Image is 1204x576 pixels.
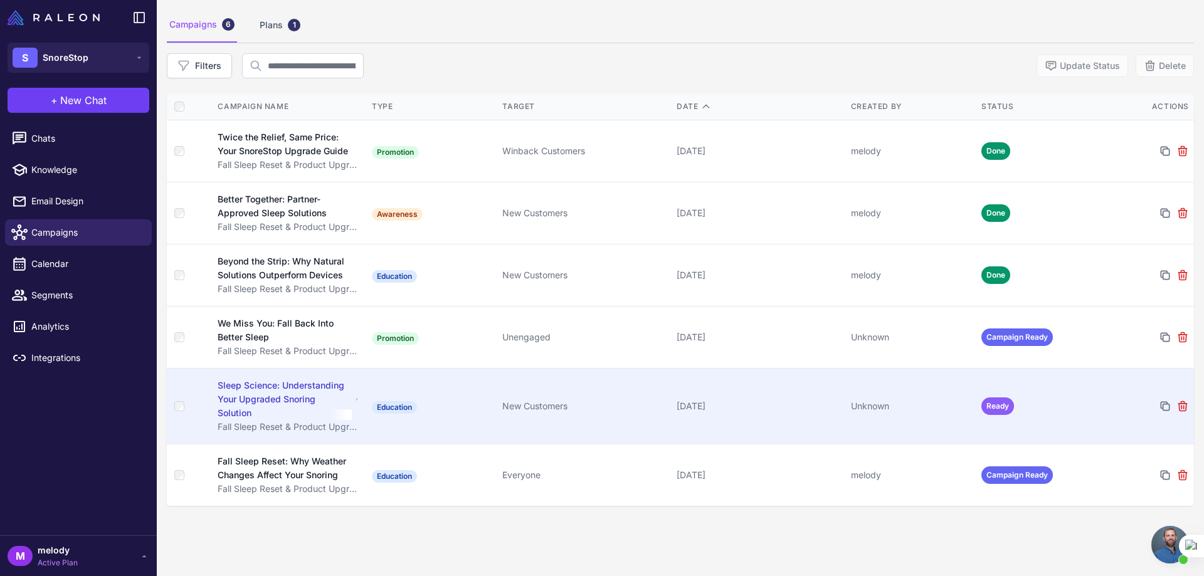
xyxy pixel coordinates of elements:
[218,192,351,220] div: Better Together: Partner-Approved Sleep Solutions
[38,543,78,557] span: melody
[981,204,1010,222] span: Done
[851,468,971,482] div: melody
[5,188,152,214] a: Email Design
[502,268,667,282] div: New Customers
[981,266,1010,284] span: Done
[5,219,152,246] a: Campaigns
[218,420,359,434] div: Fall Sleep Reset & Product Upgrade Campaign
[257,8,303,43] div: Plans
[13,48,38,68] div: S
[677,144,841,158] div: [DATE]
[1107,93,1194,120] th: Actions
[8,546,33,566] div: M
[5,345,152,371] a: Integrations
[218,101,359,112] div: Campaign Name
[218,220,359,234] div: Fall Sleep Reset & Product Upgrade Campaign
[218,317,349,344] div: We Miss You: Fall Back Into Better Sleep
[677,101,841,112] div: Date
[372,208,423,221] span: Awareness
[51,93,58,108] span: +
[677,330,841,344] div: [DATE]
[851,144,971,158] div: melody
[222,18,235,31] div: 6
[502,399,667,413] div: New Customers
[31,132,142,145] span: Chats
[31,163,142,177] span: Knowledge
[851,206,971,220] div: melody
[8,43,149,73] button: SSnoreStop
[38,557,78,568] span: Active Plan
[981,466,1053,484] span: Campaign Ready
[167,53,232,78] button: Filters
[502,330,667,344] div: Unengaged
[851,268,971,282] div: melody
[8,88,149,113] button: +New Chat
[981,101,1102,112] div: Status
[677,206,841,220] div: [DATE]
[43,51,88,65] span: SnoreStop
[5,251,152,277] a: Calendar
[981,142,1010,160] span: Done
[5,282,152,308] a: Segments
[288,19,300,31] div: 1
[31,320,142,333] span: Analytics
[677,399,841,413] div: [DATE]
[218,482,359,496] div: Fall Sleep Reset & Product Upgrade Campaign
[31,351,142,365] span: Integrations
[218,282,359,296] div: Fall Sleep Reset & Product Upgrade Campaign
[31,194,142,208] span: Email Design
[851,101,971,112] div: Created By
[372,270,417,283] span: Education
[31,288,142,302] span: Segments
[218,254,351,282] div: Beyond the Strip: Why Natural Solutions Outperform Devices
[60,93,107,108] span: New Chat
[851,399,971,413] div: Unknown
[502,144,667,158] div: Winback Customers
[218,344,359,358] div: Fall Sleep Reset & Product Upgrade Campaign
[372,470,417,483] span: Education
[677,468,841,482] div: [DATE]
[372,332,419,345] span: Promotion
[218,454,351,482] div: Fall Sleep Reset: Why Weather Changes Affect Your Snoring
[8,10,100,25] img: Raleon Logo
[677,268,841,282] div: [DATE]
[372,401,417,414] span: Education
[5,313,152,340] a: Analytics
[167,8,237,43] div: Campaigns
[1151,526,1189,563] a: Open chat
[502,468,667,482] div: Everyone
[1136,55,1194,77] button: Delete
[851,330,971,344] div: Unknown
[372,101,492,112] div: Type
[218,379,352,420] div: Sleep Science: Understanding Your Upgraded Snoring Solution
[218,158,359,172] div: Fall Sleep Reset & Product Upgrade Campaign
[5,125,152,152] a: Chats
[5,157,152,183] a: Knowledge
[502,101,667,112] div: Target
[372,146,419,159] span: Promotion
[218,130,351,158] div: Twice the Relief, Same Price: Your SnoreStop Upgrade Guide
[1037,55,1128,77] button: Update Status
[31,257,142,271] span: Calendar
[981,397,1014,415] span: Ready
[981,328,1053,346] span: Campaign Ready
[502,206,667,220] div: New Customers
[31,226,142,239] span: Campaigns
